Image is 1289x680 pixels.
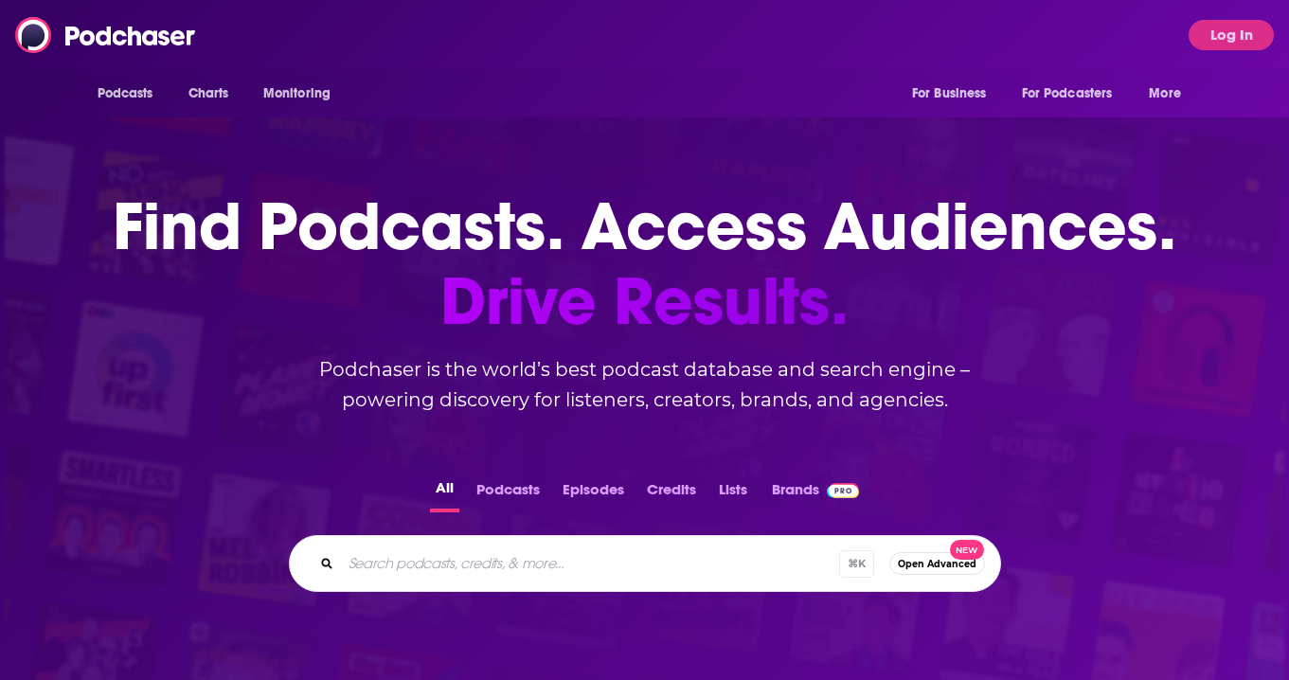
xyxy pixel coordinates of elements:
[266,354,1024,415] h2: Podchaser is the world’s best podcast database and search engine – powering discovery for listene...
[430,475,459,512] button: All
[250,76,355,112] button: open menu
[84,76,178,112] button: open menu
[899,76,1011,112] button: open menu
[471,475,546,512] button: Podcasts
[1189,20,1274,50] button: Log In
[641,475,702,512] button: Credits
[98,81,153,107] span: Podcasts
[188,81,229,107] span: Charts
[839,550,874,578] span: ⌘ K
[113,264,1176,339] span: Drive Results.
[1136,76,1205,112] button: open menu
[113,189,1176,339] h1: Find Podcasts. Access Audiences.
[950,540,984,560] span: New
[341,548,839,579] input: Search podcasts, credits, & more...
[827,483,860,498] img: Podchaser Pro
[713,475,753,512] button: Lists
[557,475,630,512] button: Episodes
[1149,81,1181,107] span: More
[263,81,331,107] span: Monitoring
[889,552,985,575] button: Open AdvancedNew
[15,17,197,53] img: Podchaser - Follow, Share and Rate Podcasts
[912,81,987,107] span: For Business
[772,475,860,512] a: BrandsPodchaser Pro
[1022,81,1113,107] span: For Podcasters
[176,76,241,112] a: Charts
[898,559,976,569] span: Open Advanced
[289,535,1001,592] div: Search podcasts, credits, & more...
[1010,76,1140,112] button: open menu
